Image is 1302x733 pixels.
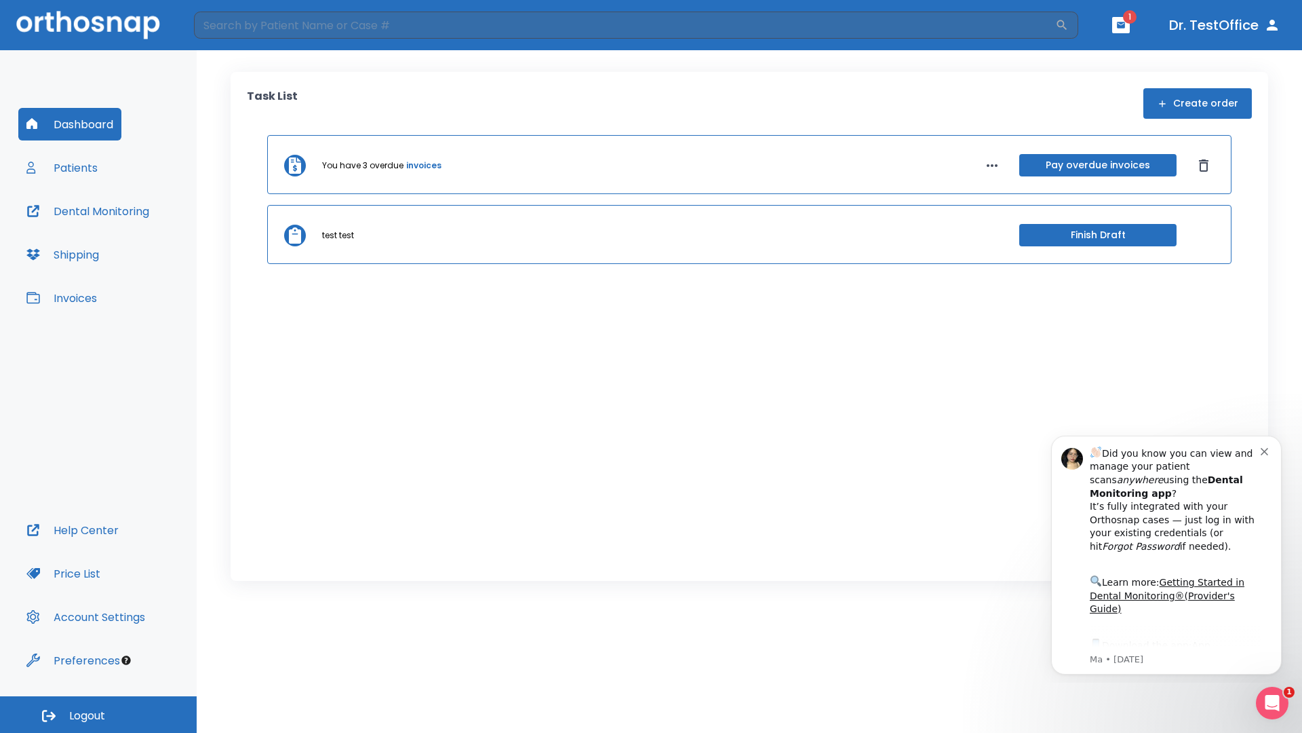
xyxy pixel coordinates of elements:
[1256,687,1288,719] iframe: Intercom live chat
[247,88,298,119] p: Task List
[59,213,230,282] div: Download the app: | ​ Let us know if you need help getting started!
[1284,687,1295,698] span: 1
[322,229,354,242] p: test test
[59,217,180,241] a: App Store
[18,282,105,314] button: Invoices
[18,151,106,184] button: Patients
[1123,10,1137,24] span: 1
[120,654,132,666] div: Tooltip anchor
[16,11,160,39] img: Orthosnap
[1019,224,1177,246] button: Finish Draft
[1143,88,1252,119] button: Create order
[230,21,241,32] button: Dismiss notification
[69,709,105,723] span: Logout
[1193,155,1215,176] button: Dismiss
[406,159,441,172] a: invoices
[1164,13,1286,37] button: Dr. TestOffice
[18,195,157,227] button: Dental Monitoring
[322,159,403,172] p: You have 3 overdue
[194,12,1055,39] input: Search by Patient Name or Case #
[18,644,128,677] button: Preferences
[18,514,127,546] button: Help Center
[59,230,230,242] p: Message from Ma, sent 8w ago
[18,108,121,140] button: Dashboard
[1019,154,1177,176] button: Pay overdue invoices
[18,601,153,633] button: Account Settings
[18,557,108,590] button: Price List
[18,238,107,271] button: Shipping
[1031,424,1302,683] iframe: Intercom notifications message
